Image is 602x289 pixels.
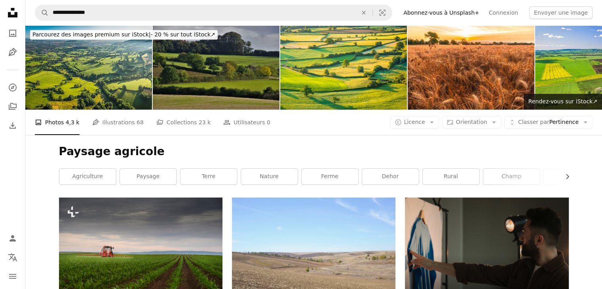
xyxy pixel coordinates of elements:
a: Connexion [484,6,523,19]
a: terre [180,169,237,184]
button: Recherche de visuels [373,5,392,20]
span: Parcourez des images premium sur iStock | [32,31,151,38]
span: Classer par [518,119,549,125]
a: Explorer [5,80,21,95]
a: nature [241,169,298,184]
a: Rendez-vous sur iStock↗ [524,94,602,110]
a: Collections [5,99,21,114]
a: Illustrations 68 [92,110,144,135]
img: Summer-time golden wheat field [408,25,534,110]
a: Parcourez des images premium sur iStock|- 20 % sur tout iStock↗ [25,25,222,44]
a: Collections 23 k [156,110,211,135]
span: Orientation [456,119,487,125]
button: faire défiler la liste vers la droite [560,169,569,184]
span: 68 [137,118,144,127]
button: Envoyer une image [529,6,593,19]
a: dehor [362,169,419,184]
a: ferme [302,169,358,184]
a: Historique de téléchargement [5,118,21,133]
a: Accueil — Unsplash [5,5,21,22]
a: Tracteur pulvérisant des pesticides sur un champ de maïs avec un pulvérisateur au printemps [59,248,222,255]
a: Connexion / S’inscrire [5,230,21,246]
a: Photos [5,25,21,41]
button: Menu [5,268,21,284]
a: paysage [120,169,177,184]
img: Terrains de patchwork, clôtures et bancs vides - Scènes pastorales anglaises colorées à la mi-aut... [153,25,279,110]
img: Paysage agricole roulant anglais [280,25,407,110]
a: Abonnez-vous à Unsplash+ [399,6,484,19]
span: - 20 % sur tout iStock ↗ [32,31,215,38]
span: Pertinence [518,118,579,126]
button: Licence [390,116,439,129]
span: 23 k [199,118,211,127]
span: Licence [404,119,425,125]
button: Classer parPertinence [504,116,593,129]
button: Orientation [442,116,501,129]
span: 0 [267,118,270,127]
a: rural [423,169,479,184]
form: Rechercher des visuels sur tout le site [35,5,392,21]
button: Effacer [355,5,372,20]
a: planter [544,169,600,184]
img: Vue panoramique de champs verts de misty hills et la ville de [25,25,152,110]
a: Illustrations [5,44,21,60]
a: Utilisateurs 0 [223,110,270,135]
button: Rechercher sur Unsplash [35,5,49,20]
a: champ [483,169,540,184]
button: Langue [5,249,21,265]
a: Une vue d’un champ avec des arbres au loin [232,248,395,255]
span: Rendez-vous sur iStock ↗ [528,98,597,105]
h1: Paysage agricole [59,144,569,159]
a: agriculture [59,169,116,184]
